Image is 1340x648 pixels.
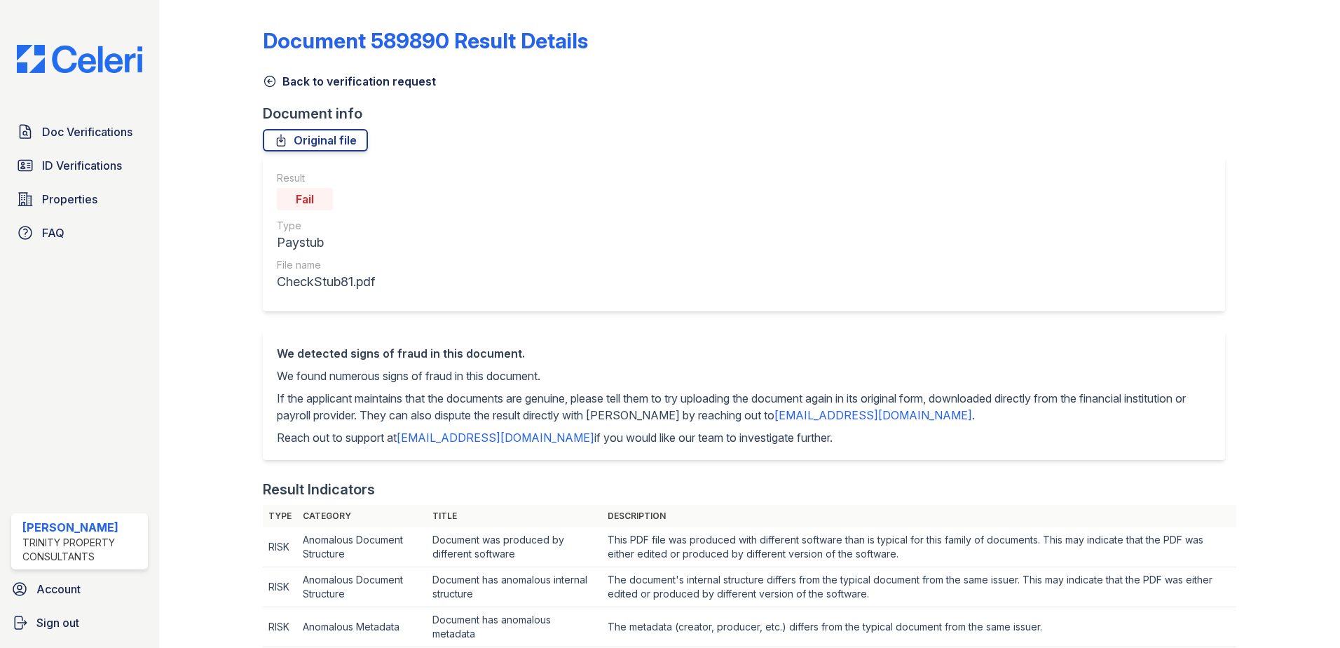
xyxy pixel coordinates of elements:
span: Doc Verifications [42,123,132,140]
td: Anomalous Document Structure [297,527,427,567]
a: FAQ [11,219,148,247]
span: Properties [42,191,97,208]
a: ID Verifications [11,151,148,180]
td: RISK [263,567,297,607]
th: Description [602,505,1236,527]
td: Document has anomalous metadata [427,607,602,647]
div: Trinity Property Consultants [22,536,142,564]
td: Anomalous Document Structure [297,567,427,607]
a: Properties [11,185,148,213]
div: Type [277,219,375,233]
span: . [972,408,975,422]
div: Paystub [277,233,375,252]
a: [EMAIL_ADDRESS][DOMAIN_NAME] [774,408,972,422]
a: Doc Verifications [11,118,148,146]
div: Result [277,171,375,185]
td: The document's internal structure differs from the typical document from the same issuer. This ma... [602,567,1236,607]
a: Back to verification request [263,73,436,90]
td: RISK [263,607,297,647]
p: We found numerous signs of fraud in this document. [277,367,1211,384]
span: FAQ [42,224,64,241]
a: Document 589890 Result Details [263,28,588,53]
span: ID Verifications [42,157,122,174]
th: Type [263,505,297,527]
td: This PDF file was produced with different software than is typical for this family of documents. ... [602,527,1236,567]
p: Reach out to support at if you would like our team to investigate further. [277,429,1211,446]
span: Account [36,581,81,598]
a: [EMAIL_ADDRESS][DOMAIN_NAME] [397,431,594,445]
img: CE_Logo_Blue-a8612792a0a2168367f1c8372b55b34899dd931a85d93a1a3d3e32e68fde9ad4.png [6,45,153,73]
div: Result Indicators [263,480,375,499]
a: Original file [263,129,368,151]
td: RISK [263,527,297,567]
p: If the applicant maintains that the documents are genuine, please tell them to try uploading the ... [277,390,1211,424]
div: Document info [263,104,1236,123]
td: Document has anomalous internal structure [427,567,602,607]
div: [PERSON_NAME] [22,519,142,536]
td: Document was produced by different software [427,527,602,567]
a: Sign out [6,609,153,637]
td: Anomalous Metadata [297,607,427,647]
div: File name [277,258,375,272]
td: The metadata (creator, producer, etc.) differs from the typical document from the same issuer. [602,607,1236,647]
div: We detected signs of fraud in this document. [277,345,1211,362]
div: Fail [277,188,333,210]
a: Account [6,575,153,603]
th: Category [297,505,427,527]
th: Title [427,505,602,527]
div: CheckStub81.pdf [277,272,375,292]
span: Sign out [36,614,79,631]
